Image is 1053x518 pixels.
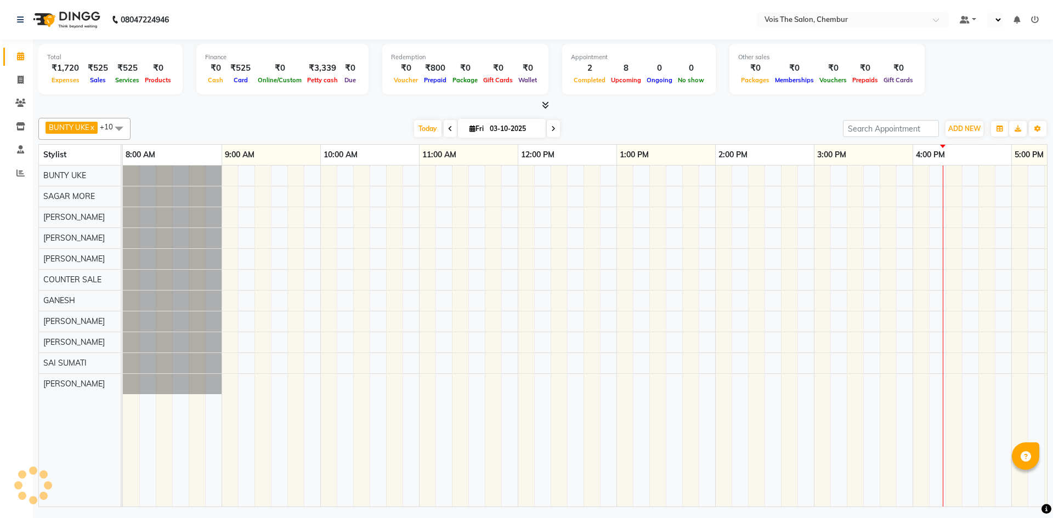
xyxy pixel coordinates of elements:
span: Products [142,76,174,84]
div: ₹0 [450,62,480,75]
div: ₹0 [516,62,540,75]
span: [PERSON_NAME] [43,316,105,326]
div: ₹0 [480,62,516,75]
img: logo [28,4,103,35]
div: 0 [644,62,675,75]
span: BUNTY UKE [49,123,89,132]
span: Stylist [43,150,66,160]
span: Ongoing [644,76,675,84]
span: Prepaid [421,76,449,84]
span: Card [231,76,251,84]
div: ₹0 [142,62,174,75]
div: 2 [571,62,608,75]
div: ₹0 [205,62,226,75]
span: SAGAR MORE [43,191,95,201]
div: ₹0 [817,62,850,75]
div: ₹525 [83,62,112,75]
span: Gift Cards [881,76,916,84]
span: Package [450,76,480,84]
span: Sales [87,76,109,84]
span: [PERSON_NAME] [43,379,105,389]
div: ₹525 [226,62,255,75]
div: ₹525 [112,62,142,75]
div: ₹0 [255,62,304,75]
span: No show [675,76,707,84]
a: 2:00 PM [716,147,750,163]
div: ₹0 [772,62,817,75]
span: BUNTY UKE [43,170,86,180]
span: GANESH [43,295,75,305]
a: 11:00 AM [420,147,459,163]
span: Memberships [772,76,817,84]
div: ₹0 [341,62,360,75]
div: Appointment [571,53,707,62]
span: Voucher [391,76,421,84]
div: ₹3,339 [304,62,341,75]
span: Cash [205,76,226,84]
span: Gift Cards [480,76,516,84]
span: Packages [738,76,772,84]
a: 12:00 PM [518,147,557,163]
span: Petty cash [304,76,341,84]
a: 8:00 AM [123,147,158,163]
span: [PERSON_NAME] [43,337,105,347]
div: 8 [608,62,644,75]
div: Total [47,53,174,62]
span: [PERSON_NAME] [43,233,105,243]
span: Fri [467,124,486,133]
span: Today [414,120,441,137]
div: ₹0 [850,62,881,75]
button: ADD NEW [946,121,983,136]
span: Online/Custom [255,76,304,84]
span: [PERSON_NAME] [43,212,105,222]
span: [PERSON_NAME] [43,254,105,264]
a: 3:00 PM [814,147,849,163]
span: SAI SUMATI [43,358,87,368]
span: COUNTER SALE [43,275,101,284]
b: 08047224946 [121,4,169,35]
a: x [89,123,94,132]
a: 1:00 PM [617,147,652,163]
span: Expenses [49,76,82,84]
div: ₹0 [738,62,772,75]
input: Search Appointment [843,120,939,137]
div: Finance [205,53,360,62]
div: ₹0 [881,62,916,75]
span: Vouchers [817,76,850,84]
span: Completed [571,76,608,84]
div: 0 [675,62,707,75]
a: 5:00 PM [1012,147,1046,163]
span: ADD NEW [948,124,981,133]
input: 2025-10-03 [486,121,541,137]
div: Redemption [391,53,540,62]
div: ₹800 [421,62,450,75]
a: 9:00 AM [222,147,257,163]
a: 10:00 AM [321,147,360,163]
div: ₹0 [391,62,421,75]
span: Services [112,76,142,84]
span: Due [342,76,359,84]
span: Wallet [516,76,540,84]
div: Other sales [738,53,916,62]
div: ₹1,720 [47,62,83,75]
span: Prepaids [850,76,881,84]
span: +10 [100,122,121,131]
a: 4:00 PM [913,147,948,163]
span: Upcoming [608,76,644,84]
